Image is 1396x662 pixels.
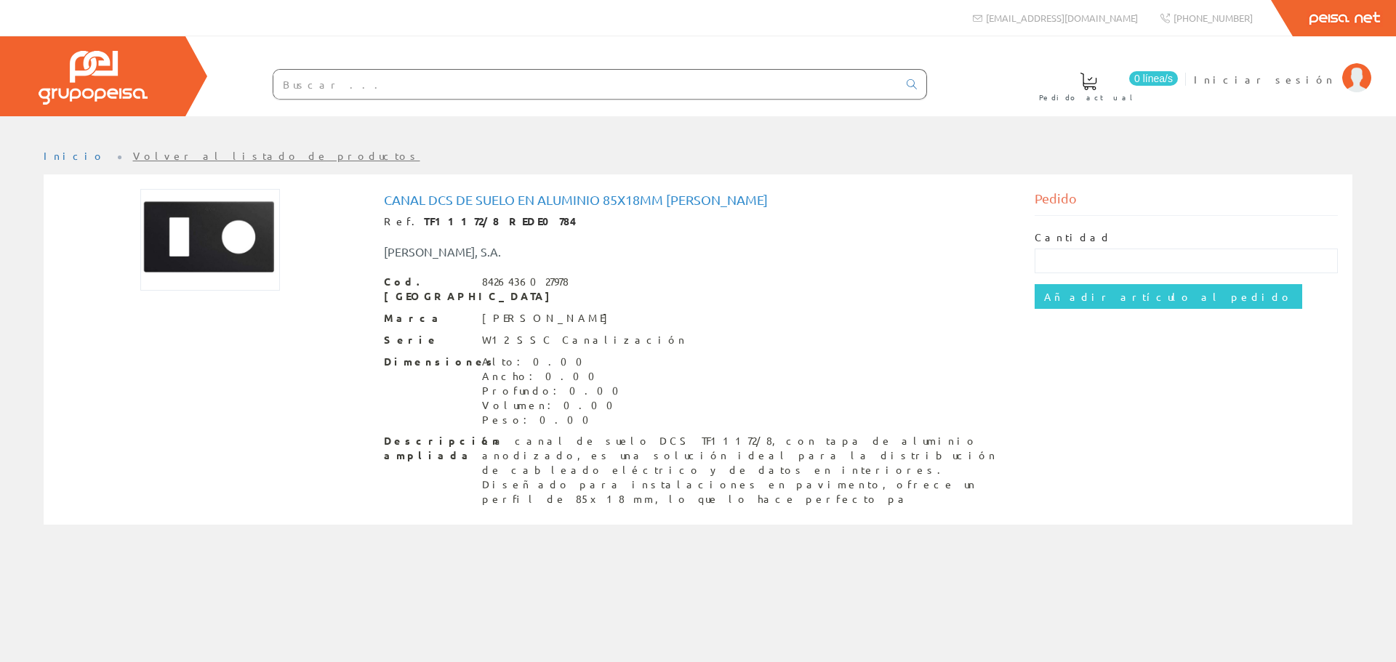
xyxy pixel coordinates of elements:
[384,434,471,463] span: Descripción ampliada
[1194,60,1371,74] a: Iniciar sesión
[384,214,1013,229] div: Ref.
[482,333,687,347] div: W12 SSC Canalización
[1194,72,1335,86] span: Iniciar sesión
[39,51,148,105] img: Grupo Peisa
[384,193,1013,207] h1: Canal dcs de suelo en aluminio 85x18mm [PERSON_NAME]
[482,369,627,384] div: Ancho: 0.00
[482,413,627,427] div: Peso: 0.00
[1174,12,1253,24] span: [PHONE_NUMBER]
[482,384,627,398] div: Profundo: 0.00
[482,434,1013,506] div: La canal de suelo DCS TF11172/8, con tapa de aluminio anodizado, es una solución ideal para la di...
[482,275,569,289] div: 8426436027978
[482,355,627,369] div: Alto: 0.00
[1035,284,1302,309] input: Añadir artículo al pedido
[424,214,577,227] strong: TF11172/8 REDE0784
[482,311,615,326] div: [PERSON_NAME]
[986,12,1138,24] span: [EMAIL_ADDRESS][DOMAIN_NAME]
[1035,189,1339,216] div: Pedido
[384,311,471,326] span: Marca
[140,189,280,291] img: Foto artículo Canal dcs de suelo en aluminio 85x18mm simon (192x139.91724137931)
[482,398,627,413] div: Volumen: 0.00
[373,243,753,260] div: [PERSON_NAME], S.A.
[133,149,420,162] a: Volver al listado de productos
[1039,90,1138,105] span: Pedido actual
[384,275,471,304] span: Cod. [GEOGRAPHIC_DATA]
[384,333,471,347] span: Serie
[1035,230,1112,245] label: Cantidad
[44,149,105,162] a: Inicio
[384,355,471,369] span: Dimensiones
[273,70,898,99] input: Buscar ...
[1129,71,1178,86] span: 0 línea/s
